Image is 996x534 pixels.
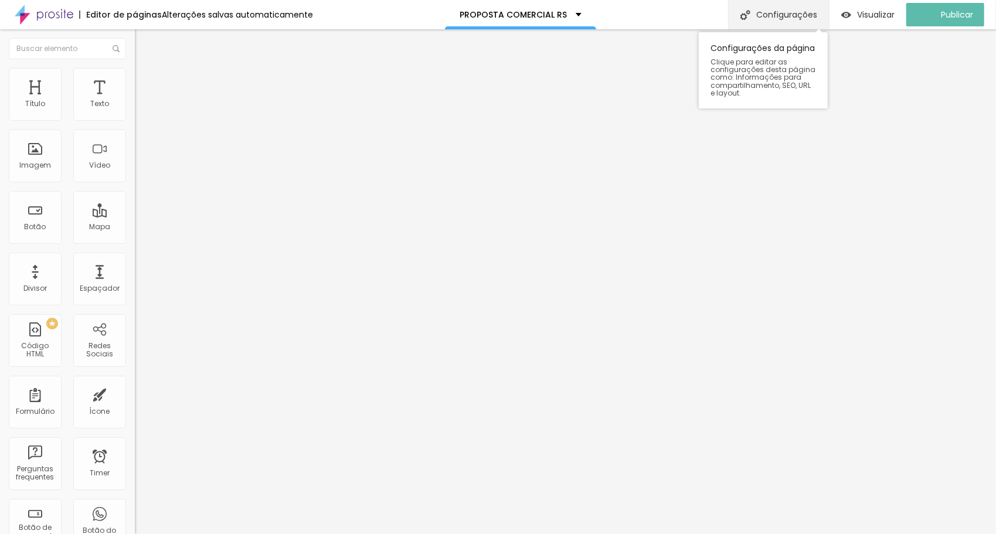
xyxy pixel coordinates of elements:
div: Imagem [19,161,51,169]
div: Mapa [89,223,110,231]
button: Visualizar [830,3,906,26]
input: Buscar elemento [9,38,126,59]
div: Timer [90,469,110,477]
div: Redes Sociais [76,342,123,359]
div: Botão [25,223,46,231]
span: Clique para editar as configurações desta página como: Informações para compartilhamento, SEO, UR... [711,58,816,97]
img: view-1.svg [841,10,851,20]
img: Icone [740,10,750,20]
div: Texto [90,100,109,108]
div: Espaçador [80,284,120,292]
button: Publicar [906,3,984,26]
p: PROPOSTA COMERCIAL RS [460,11,567,19]
div: Perguntas frequentes [12,465,58,482]
div: Ícone [90,407,110,416]
div: Alterações salvas automaticamente [162,11,313,19]
span: Visualizar [857,10,895,19]
div: Vídeo [89,161,110,169]
div: Título [25,100,45,108]
div: Editor de páginas [79,11,162,19]
div: Configurações da página [699,32,828,108]
span: Publicar [941,10,973,19]
div: Código HTML [12,342,58,359]
div: Formulário [16,407,55,416]
div: Divisor [23,284,47,292]
img: Icone [113,45,120,52]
